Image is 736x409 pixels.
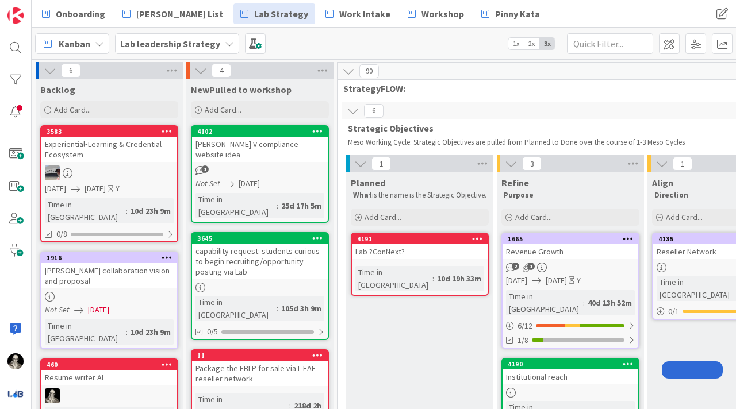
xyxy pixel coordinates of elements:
span: Pinny Kata [495,7,540,21]
span: 6 [61,64,80,78]
div: Y [577,275,581,287]
span: Backlog [40,84,75,95]
div: 3583Experiential‑Learning & Credential Ecosystem [41,126,177,162]
div: 4191Lab ?ConNext? [352,234,488,259]
strong: Purpose [504,190,534,200]
div: 11 [197,352,328,360]
div: 3645 [197,234,328,242]
span: 4 [212,64,231,78]
div: 4102[PERSON_NAME] V compliance website idea [192,126,328,162]
span: : [277,302,278,315]
span: : [126,204,128,217]
i: Not Set [45,304,70,315]
div: 105d 3h 9m [278,302,324,315]
span: [DATE] [239,178,260,190]
span: 90 [359,64,379,78]
div: 10d 23h 9m [128,326,174,338]
div: 460Resume writer AI [41,360,177,385]
span: [DATE] [88,304,109,316]
span: Align [652,177,673,188]
div: 10d 23h 9m [128,204,174,217]
span: : [126,326,128,338]
span: Add Card... [365,212,401,222]
div: 1916[PERSON_NAME] collaboration vision and proposal [41,253,177,288]
a: Workshop [401,3,471,24]
div: 1665 [508,235,638,243]
a: 3645capability request: students curious to begin recruiting/opportunity posting via LabTime in [... [191,232,329,340]
a: 1665Revenue Growth[DATE][DATE]YTime in [GEOGRAPHIC_DATA]:40d 13h 52m6/121/8 [501,233,639,349]
img: jB [45,165,60,180]
span: 6 / 12 [517,320,532,332]
div: 3645capability request: students curious to begin recruiting/opportunity posting via Lab [192,233,328,279]
span: 1x [508,38,524,49]
div: [PERSON_NAME] V compliance website idea [192,137,328,162]
span: Add Card... [666,212,703,222]
span: Planned [351,177,385,188]
div: Institutional reach [503,369,638,384]
div: 10d 19h 33m [434,272,484,285]
div: 3645 [192,233,328,244]
span: Add Card... [205,105,241,115]
div: Package the EBLP for sale via L-EAF reseller network [192,361,328,386]
span: : [432,272,434,285]
span: Lab Strategy [254,7,308,21]
div: 25d 17h 5m [278,199,324,212]
a: Pinny Kata [474,3,547,24]
span: 1 [527,263,535,270]
p: is the name is the Strategic Objective. [353,191,486,200]
span: [DATE] [506,275,527,287]
span: : [277,199,278,212]
span: : [583,296,585,309]
div: 460 [41,360,177,370]
span: 1 [673,157,692,171]
div: Resume writer AI [41,370,177,385]
img: WS [45,388,60,403]
div: 4102 [197,128,328,136]
span: 0/5 [207,326,218,338]
div: 4191 [357,235,488,243]
div: 4191 [352,234,488,244]
span: Kanban [59,37,90,51]
span: 3x [539,38,555,49]
div: 1665 [503,234,638,244]
span: 2 [512,263,519,270]
span: Refine [501,177,529,188]
span: 0 / 1 [668,306,679,318]
span: NewPulled to workshop [191,84,292,95]
div: 3583 [41,126,177,137]
b: Lab leadership Strategy [120,38,220,49]
strong: Direction [654,190,688,200]
span: Onboarding [56,7,105,21]
div: 1665Revenue Growth [503,234,638,259]
div: 4190 [508,360,638,368]
div: capability request: students curious to begin recruiting/opportunity posting via Lab [192,244,328,279]
div: 4102 [192,126,328,137]
div: Experiential‑Learning & Credential Ecosystem [41,137,177,162]
span: 6 [364,104,384,118]
div: [PERSON_NAME] collaboration vision and proposal [41,263,177,288]
a: 4191Lab ?ConNext?Time in [GEOGRAPHIC_DATA]:10d 19h 33m [351,233,489,296]
a: 4102[PERSON_NAME] V compliance website ideaNot Set[DATE]Time in [GEOGRAPHIC_DATA]:25d 17h 5m [191,125,329,223]
span: 3 [522,157,542,171]
div: 4190 [503,359,638,369]
span: 1 [201,165,209,173]
div: jB [41,165,177,180]
span: 1 [371,157,391,171]
span: [PERSON_NAME] List [136,7,223,21]
a: Lab Strategy [233,3,315,24]
div: Time in [GEOGRAPHIC_DATA] [355,266,432,291]
img: avatar [7,385,24,402]
img: Visit kanbanzone.com [7,7,24,24]
span: Add Card... [515,212,552,222]
div: Time in [GEOGRAPHIC_DATA] [195,193,277,218]
span: 0/8 [56,228,67,240]
div: 460 [47,361,177,369]
span: 2x [524,38,539,49]
a: 3583Experiential‑Learning & Credential EcosystemjB[DATE][DATE]YTime in [GEOGRAPHIC_DATA]:10d 23h ... [40,125,178,242]
input: Quick Filter... [567,33,653,54]
span: 1/8 [517,334,528,346]
a: Onboarding [35,3,112,24]
span: Add Card... [54,105,91,115]
span: Workshop [421,7,464,21]
div: 1916 [41,253,177,263]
